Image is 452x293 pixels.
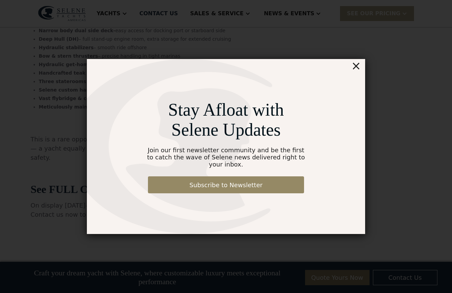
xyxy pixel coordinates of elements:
[144,146,308,168] div: Join our first newsletter community and be the first to catch the wave of Selene news delivered r...
[2,151,6,155] input: I want to subscribe to your Newsletter.Unsubscribe any time by clicking the link at the bottom of...
[2,150,90,174] span: Unsubscribe any time by clicking the link at the bottom of any message
[351,59,361,73] div: ×
[148,176,304,193] a: Subscribe to Newsletter
[144,100,308,140] div: Stay Afloat with Selene Updates
[2,150,77,162] strong: I want to subscribe to your Newsletter.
